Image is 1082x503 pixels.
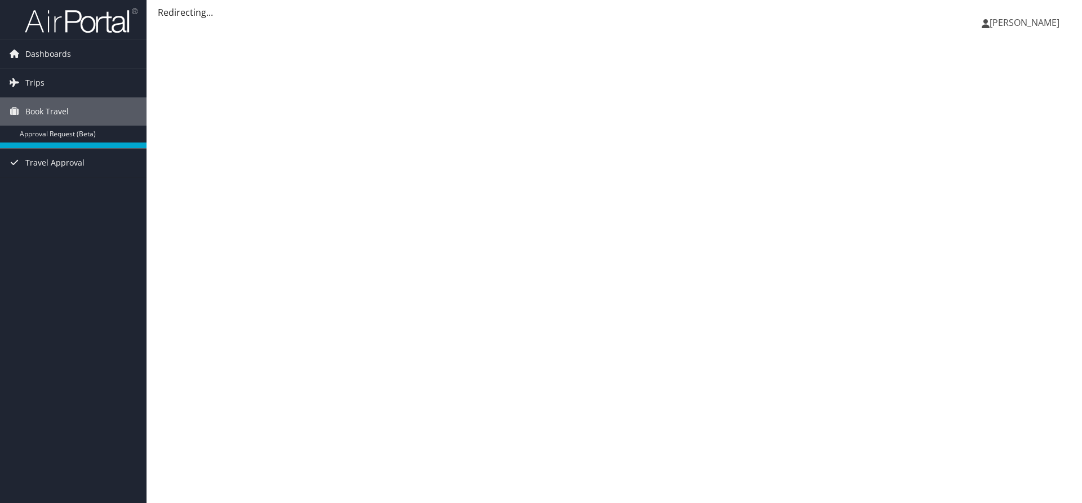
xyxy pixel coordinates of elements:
a: [PERSON_NAME] [982,6,1071,39]
span: Travel Approval [25,149,85,177]
img: airportal-logo.png [25,7,138,34]
span: Book Travel [25,97,69,126]
span: [PERSON_NAME] [990,16,1059,29]
span: Trips [25,69,45,97]
div: Redirecting... [158,6,1071,19]
span: Dashboards [25,40,71,68]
